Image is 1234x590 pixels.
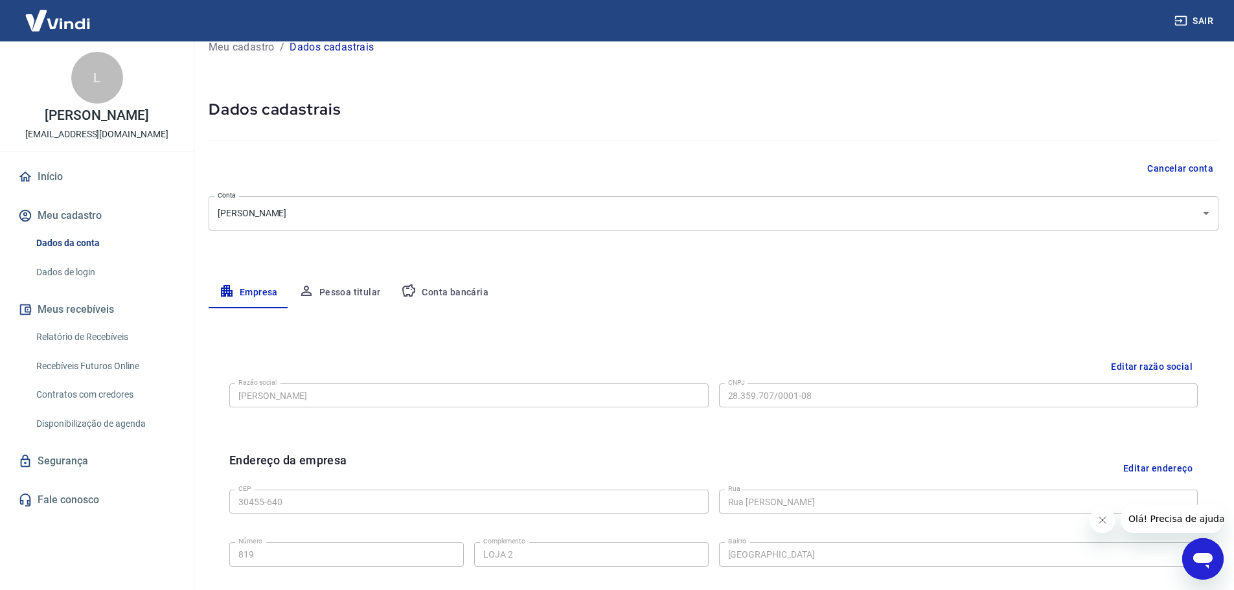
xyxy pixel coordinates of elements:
label: Complemento [483,536,525,546]
div: [PERSON_NAME] [209,196,1218,231]
iframe: Fechar mensagem [1090,507,1115,533]
a: Início [16,163,178,191]
a: Disponibilização de agenda [31,411,178,437]
p: [EMAIL_ADDRESS][DOMAIN_NAME] [25,128,168,141]
a: Contratos com credores [31,381,178,408]
label: Bairro [728,536,746,546]
label: CNPJ [728,378,745,387]
label: Número [238,536,262,546]
iframe: Botão para abrir a janela de mensagens [1182,538,1224,580]
a: Dados de login [31,259,178,286]
span: Olá! Precisa de ajuda? [8,9,109,19]
a: Dados da conta [31,230,178,256]
button: Pessoa titular [288,277,391,308]
button: Cancelar conta [1142,157,1218,181]
button: Editar razão social [1106,355,1198,379]
iframe: Mensagem da empresa [1121,505,1224,533]
button: Sair [1172,9,1218,33]
h5: Dados cadastrais [209,99,1218,120]
button: Meus recebíveis [16,295,178,324]
label: CEP [238,484,251,494]
label: Razão social [238,378,277,387]
a: Relatório de Recebíveis [31,324,178,350]
img: Vindi [16,1,100,40]
label: Rua [728,484,740,494]
p: Dados cadastrais [290,40,374,55]
button: Meu cadastro [16,201,178,230]
button: Empresa [209,277,288,308]
button: Conta bancária [391,277,499,308]
p: [PERSON_NAME] [45,109,148,122]
div: L [71,52,123,104]
a: Recebíveis Futuros Online [31,353,178,380]
a: Fale conosco [16,486,178,514]
button: Editar endereço [1118,451,1198,484]
a: Meu cadastro [209,40,275,55]
p: / [280,40,284,55]
a: Segurança [16,447,178,475]
h6: Endereço da empresa [229,451,347,484]
label: Conta [218,190,236,200]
